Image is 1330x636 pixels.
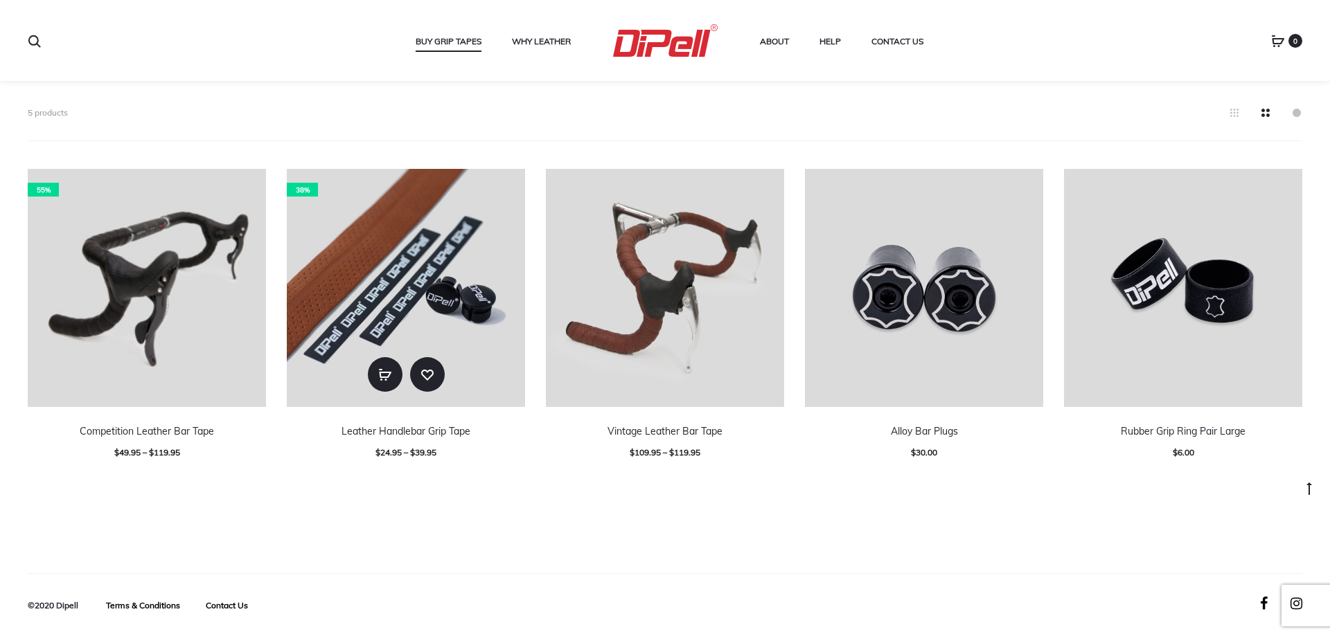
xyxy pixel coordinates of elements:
[1173,447,1194,457] span: 6.00
[760,33,789,51] a: About
[342,425,470,437] a: Leather Handlebar Grip Tape
[28,169,266,407] a: 55%
[149,447,180,457] span: 119.95
[416,33,481,51] a: Buy Grip Tapes
[404,447,408,457] span: –
[819,33,841,51] a: Help
[1173,447,1178,457] span: $
[114,447,119,457] span: $
[375,447,402,457] span: 24.95
[1288,34,1302,48] span: 0
[608,425,722,437] a: Vintage Leather Bar Tape
[410,447,415,457] span: $
[669,447,700,457] span: 119.95
[28,105,68,120] p: 5 products
[630,447,661,457] span: 109.95
[287,183,318,197] span: 38%
[410,447,436,457] span: 39.95
[669,447,674,457] span: $
[891,425,958,437] a: Alloy Bar Plugs
[149,447,154,457] span: $
[80,425,214,437] a: Competition Leather Bar Tape
[28,597,78,615] div: ©2020 Dipell
[911,447,937,457] span: 30.00
[410,357,445,392] a: Add to wishlist
[630,447,635,457] span: $
[871,33,923,51] a: Contact Us
[911,447,916,457] span: $
[368,357,402,392] a: Select options for “Leather Handlebar Grip Tape”
[114,447,141,457] span: 49.95
[287,169,525,407] a: 38%
[206,600,248,610] a: Contact Us
[375,447,380,457] span: $
[512,33,571,51] a: Why Leather
[663,447,667,457] span: –
[106,600,180,610] a: Terms & Conditions
[143,447,147,457] span: –
[28,183,59,197] span: 55%
[1121,425,1245,437] a: Rubber Grip Ring Pair Large
[1271,35,1285,47] a: 0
